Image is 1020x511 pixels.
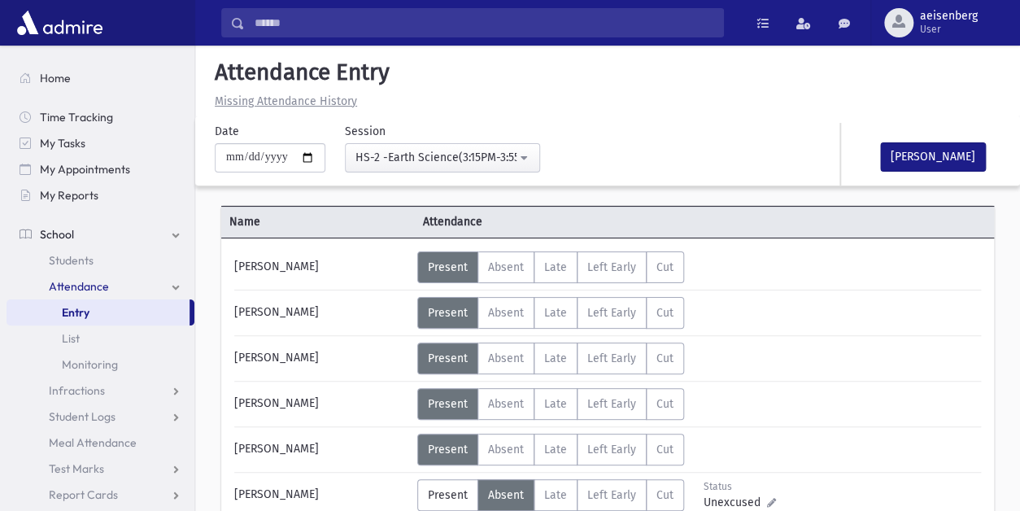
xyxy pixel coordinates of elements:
span: Present [428,488,468,502]
span: Attendance [49,279,109,294]
span: Monitoring [62,357,118,372]
span: Infractions [49,383,105,398]
span: Absent [488,260,524,274]
a: Time Tracking [7,104,194,130]
img: AdmirePro [13,7,107,39]
button: [PERSON_NAME] [880,142,986,172]
div: AttTypes [417,297,684,329]
h5: Attendance Entry [208,59,1007,86]
span: Present [428,306,468,320]
u: Missing Attendance History [215,94,357,108]
span: Time Tracking [40,110,113,124]
span: Absent [488,306,524,320]
div: Status [704,479,776,494]
div: AttTypes [417,388,684,420]
div: AttTypes [417,343,684,374]
span: Cut [656,397,673,411]
a: Students [7,247,194,273]
a: Missing Attendance History [208,94,357,108]
div: [PERSON_NAME] [226,343,417,374]
a: Test Marks [7,456,194,482]
div: [PERSON_NAME] [226,251,417,283]
span: Present [428,397,468,411]
span: Entry [62,305,89,320]
span: My Reports [40,188,98,203]
div: [PERSON_NAME] [226,388,417,420]
span: Present [428,260,468,274]
div: [PERSON_NAME] [226,297,417,329]
span: Absent [488,488,524,502]
a: Entry [7,299,190,325]
span: Unexcused [704,494,767,511]
a: My Tasks [7,130,194,156]
a: Meal Attendance [7,430,194,456]
span: Student Logs [49,409,116,424]
span: Students [49,253,94,268]
span: Cut [656,352,673,365]
span: Present [428,443,468,456]
span: Absent [488,352,524,365]
div: AttTypes [417,434,684,465]
span: Absent [488,443,524,456]
a: Report Cards [7,482,194,508]
span: Late [544,397,567,411]
span: Cut [656,260,673,274]
span: Test Marks [49,461,104,476]
a: My Appointments [7,156,194,182]
a: Infractions [7,378,194,404]
a: Home [7,65,194,91]
span: Name [221,213,415,230]
a: My Reports [7,182,194,208]
span: Late [544,260,567,274]
span: User [920,23,978,36]
span: Absent [488,397,524,411]
span: Late [544,352,567,365]
span: My Tasks [40,136,85,151]
span: Meal Attendance [49,435,137,450]
div: AttTypes [417,479,684,511]
input: Search [245,8,723,37]
span: Attendance [415,213,608,230]
div: HS-2 -Earth Science(3:15PM-3:55PM) [355,149,517,166]
button: HS-2 -Earth Science(3:15PM-3:55PM) [345,143,540,173]
span: aeisenberg [920,10,978,23]
span: List [62,331,80,346]
span: Left Early [587,306,636,320]
label: Date [215,123,239,140]
span: Present [428,352,468,365]
div: AttTypes [417,251,684,283]
div: [PERSON_NAME] [226,434,417,465]
span: Home [40,71,71,85]
span: My Appointments [40,162,130,177]
span: Left Early [587,352,636,365]
span: Left Early [587,260,636,274]
span: Report Cards [49,487,118,502]
a: Monitoring [7,352,194,378]
div: [PERSON_NAME] [226,479,417,511]
span: School [40,227,74,242]
span: Left Early [587,397,636,411]
a: Student Logs [7,404,194,430]
span: Late [544,306,567,320]
a: List [7,325,194,352]
a: Attendance [7,273,194,299]
label: Session [345,123,386,140]
a: School [7,221,194,247]
span: Cut [656,306,673,320]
